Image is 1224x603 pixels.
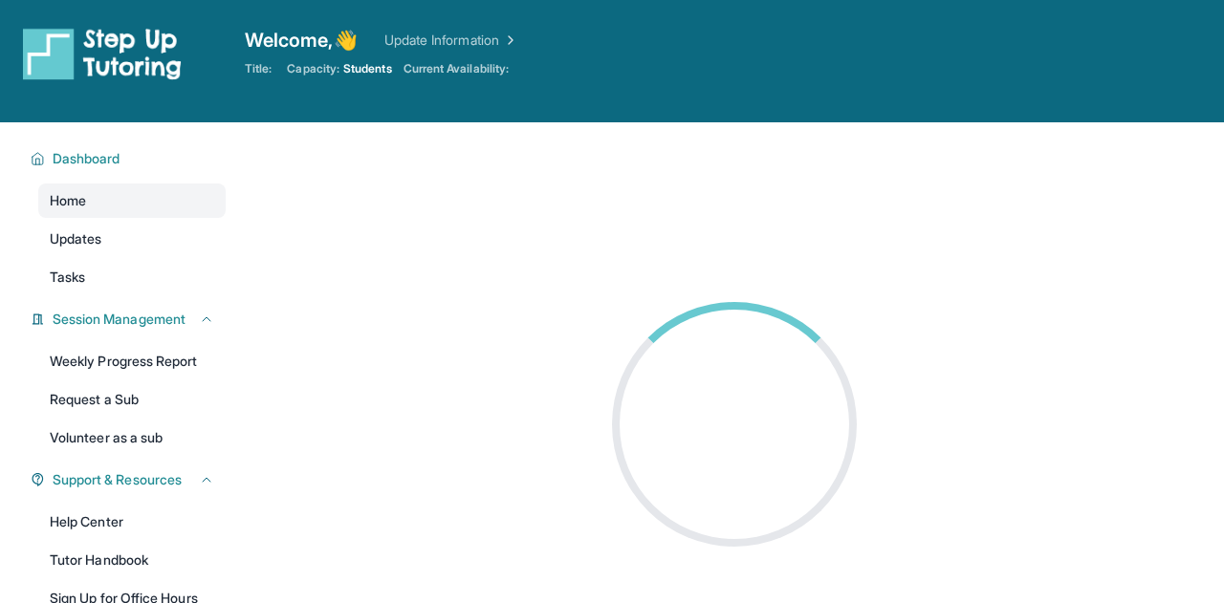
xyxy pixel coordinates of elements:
[404,61,509,76] span: Current Availability:
[53,470,182,489] span: Support & Resources
[45,470,214,489] button: Support & Resources
[23,27,182,80] img: logo
[38,344,226,378] a: Weekly Progress Report
[499,31,518,50] img: Chevron Right
[38,420,226,455] a: Volunteer as a sub
[38,543,226,577] a: Tutor Handbook
[245,27,358,54] span: Welcome, 👋
[45,149,214,168] button: Dashboard
[38,382,226,417] a: Request a Sub
[38,505,226,539] a: Help Center
[287,61,339,76] span: Capacity:
[343,61,392,76] span: Students
[45,310,214,329] button: Session Management
[50,191,86,210] span: Home
[53,149,120,168] span: Dashboard
[50,229,102,248] span: Updates
[384,31,518,50] a: Update Information
[53,310,186,329] span: Session Management
[38,222,226,256] a: Updates
[38,260,226,294] a: Tasks
[245,61,272,76] span: Title:
[38,183,226,218] a: Home
[50,268,85,287] span: Tasks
